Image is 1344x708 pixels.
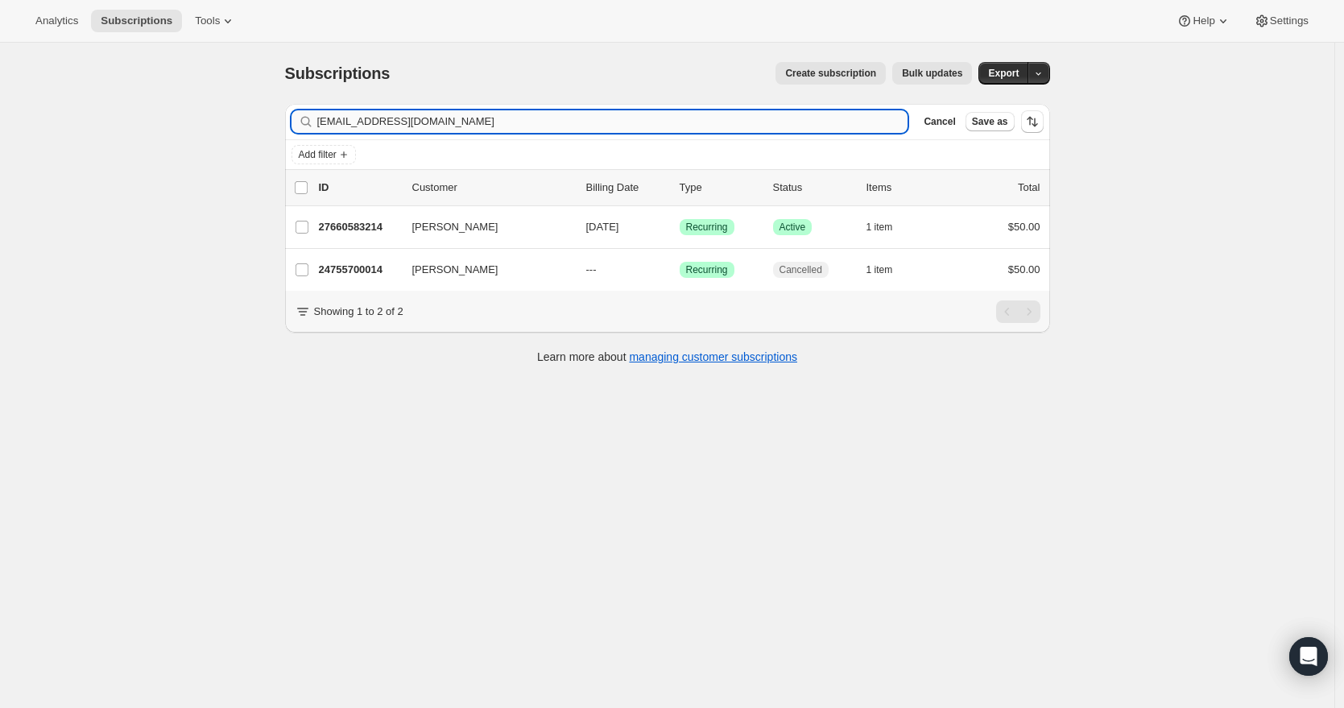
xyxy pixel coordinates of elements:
span: Active [780,221,806,234]
span: Recurring [686,263,728,276]
button: Save as [966,112,1015,131]
span: Add filter [299,148,337,161]
span: Settings [1270,14,1309,27]
button: [PERSON_NAME] [403,257,564,283]
div: Open Intercom Messenger [1289,637,1328,676]
button: Settings [1244,10,1318,32]
span: Cancel [924,115,955,128]
p: 24755700014 [319,262,399,278]
span: 1 item [866,263,893,276]
div: 27660583214[PERSON_NAME][DATE]SuccessRecurringSuccessActive1 item$50.00 [319,216,1040,238]
span: Recurring [686,221,728,234]
button: 1 item [866,259,911,281]
input: Filter subscribers [317,110,908,133]
p: Customer [412,180,573,196]
p: ID [319,180,399,196]
span: Bulk updates [902,67,962,80]
span: [PERSON_NAME] [412,219,498,235]
span: Save as [972,115,1008,128]
span: [PERSON_NAME] [412,262,498,278]
button: Sort the results [1021,110,1044,133]
span: [DATE] [586,221,619,233]
div: Type [680,180,760,196]
button: Analytics [26,10,88,32]
p: Total [1018,180,1040,196]
p: 27660583214 [319,219,399,235]
span: --- [586,263,597,275]
div: Items [866,180,947,196]
button: Bulk updates [892,62,972,85]
span: Tools [195,14,220,27]
span: $50.00 [1008,221,1040,233]
p: Status [773,180,854,196]
p: Learn more about [537,349,797,365]
button: Tools [185,10,246,32]
button: Subscriptions [91,10,182,32]
span: Help [1193,14,1214,27]
div: 24755700014[PERSON_NAME]---SuccessRecurringCancelled1 item$50.00 [319,259,1040,281]
button: Cancel [917,112,961,131]
span: Analytics [35,14,78,27]
span: Export [988,67,1019,80]
button: Export [978,62,1028,85]
span: Subscriptions [285,64,391,82]
p: Billing Date [586,180,667,196]
span: Cancelled [780,263,822,276]
span: Create subscription [785,67,876,80]
button: Help [1167,10,1240,32]
div: IDCustomerBilling DateTypeStatusItemsTotal [319,180,1040,196]
span: 1 item [866,221,893,234]
button: Add filter [292,145,356,164]
button: Create subscription [775,62,886,85]
button: 1 item [866,216,911,238]
span: $50.00 [1008,263,1040,275]
button: [PERSON_NAME] [403,214,564,240]
span: Subscriptions [101,14,172,27]
a: managing customer subscriptions [629,350,797,363]
p: Showing 1 to 2 of 2 [314,304,403,320]
nav: Pagination [996,300,1040,323]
